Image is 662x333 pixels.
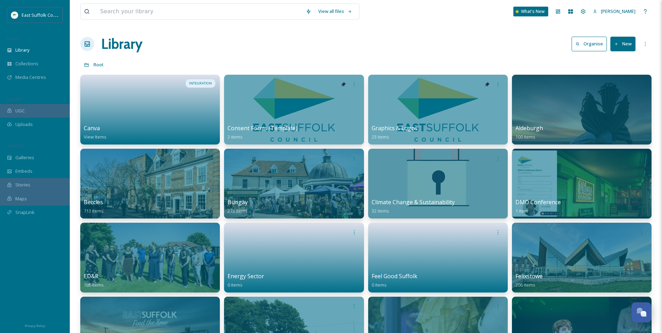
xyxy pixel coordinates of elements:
span: 1 item [515,208,528,214]
a: Root [94,60,104,69]
span: INTEGRATION [189,81,212,86]
span: 206 items [515,282,535,288]
span: Stories [15,182,30,188]
a: Privacy Policy [25,321,45,330]
span: Aldeburgh [515,124,543,132]
span: Consent Forms (Template) [228,124,297,132]
span: 0 items [372,282,387,288]
a: Organise [572,37,610,51]
span: Library [15,47,29,53]
span: 32 items [372,208,389,214]
span: View Items [84,134,106,140]
a: Graphics & Logos23 items [372,125,418,140]
input: Search your library [97,4,302,19]
a: Climate Change & Sustainability32 items [372,199,455,214]
span: COLLECT [7,97,22,102]
span: ED&R [84,272,98,280]
a: Feel Good Suffolk0 items [372,273,417,288]
a: Aldeburgh100 items [515,125,543,140]
span: Canva [84,124,100,132]
span: Bungay [228,198,248,206]
span: Uploads [15,121,33,128]
span: SnapLink [15,209,35,216]
a: Felixstowe206 items [515,273,543,288]
span: DMO Conference [515,198,561,206]
a: Consent Forms (Template)2 items [228,125,297,140]
a: DMO Conference1 item [515,199,561,214]
span: Root [94,61,104,68]
span: [PERSON_NAME] [601,8,635,14]
span: Galleries [15,154,34,161]
a: Beccles713 items [84,199,104,214]
span: UGC [15,108,25,114]
a: ED&R186 items [84,273,104,288]
span: Felixstowe [515,272,543,280]
span: 2 items [228,134,243,140]
span: Graphics & Logos [372,124,418,132]
span: 186 items [84,282,104,288]
img: ESC%20Logo.png [11,12,18,18]
span: Privacy Policy [25,324,45,328]
span: 273 items [228,208,247,214]
a: [PERSON_NAME] [589,5,639,18]
button: New [610,37,635,51]
span: Beccles [84,198,103,206]
span: Energy Sector [228,272,264,280]
a: Bungay273 items [228,199,248,214]
span: MEDIA [7,36,19,41]
a: View all files [315,5,356,18]
span: 713 items [84,208,104,214]
span: 0 items [228,282,243,288]
button: Open Chat [631,302,652,323]
span: Collections [15,60,38,67]
a: Energy Sector0 items [228,273,264,288]
a: INTEGRATIONCanvaView Items [80,75,220,145]
span: Maps [15,195,27,202]
span: WIDGETS [7,143,23,149]
span: 100 items [515,134,535,140]
span: Feel Good Suffolk [372,272,417,280]
span: Media Centres [15,74,46,81]
span: Climate Change & Sustainability [372,198,455,206]
a: Library [101,34,142,54]
span: Embeds [15,168,32,175]
button: Organise [572,37,607,51]
span: East Suffolk Council [22,12,63,18]
span: 23 items [372,134,389,140]
a: What's New [513,7,548,16]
